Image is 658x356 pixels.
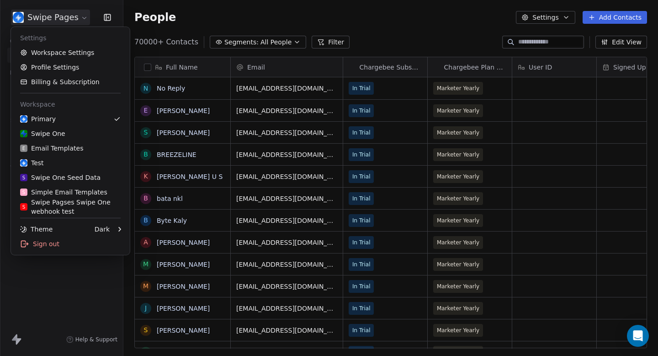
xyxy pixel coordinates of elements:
[15,45,126,60] a: Workspace Settings
[20,144,83,153] div: Email Templates
[20,130,27,137] img: swipeone-app-icon.png
[20,188,107,197] div: Simple Email Templates
[20,198,121,216] div: Swipe Pagses Swipe One webhook test
[20,129,65,138] div: Swipe One
[20,225,53,234] div: Theme
[20,173,101,182] div: Swipe One Seed Data
[15,75,126,89] a: Billing & Subscription
[15,97,126,112] div: Workspace
[20,158,44,167] div: Test
[22,204,25,210] span: S
[20,159,27,167] img: user_01J93QE9VH11XXZQZDP4TWZEES.jpg
[20,115,27,123] img: user_01J93QE9VH11XXZQZDP4TWZEES.jpg
[20,114,56,124] div: Primary
[22,145,25,152] span: E
[15,60,126,75] a: Profile Settings
[15,31,126,45] div: Settings
[22,189,25,196] span: S
[95,225,110,234] div: Dark
[22,174,25,181] span: S
[15,237,126,251] div: Sign out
